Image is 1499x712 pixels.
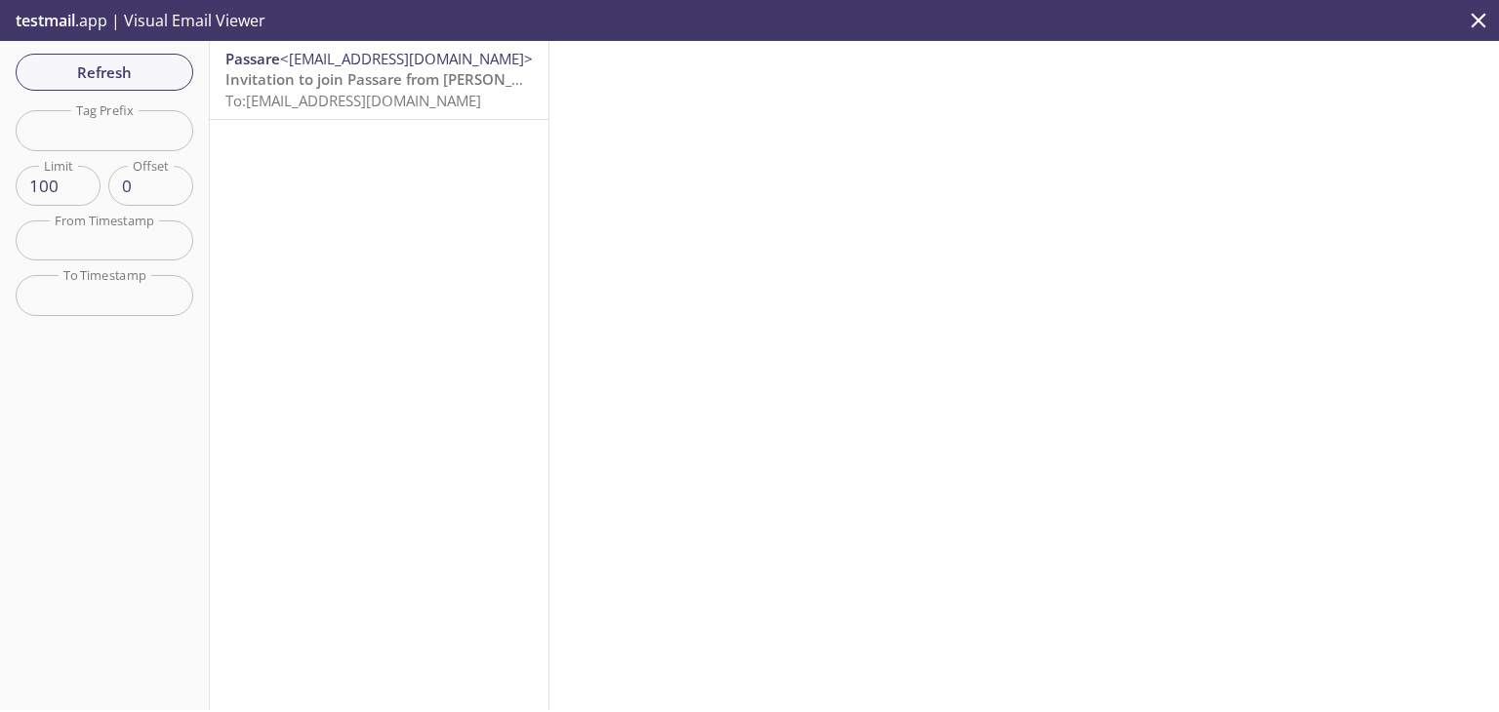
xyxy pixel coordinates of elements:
button: Refresh [16,54,193,91]
span: To: [EMAIL_ADDRESS][DOMAIN_NAME] [225,91,481,110]
span: <[EMAIL_ADDRESS][DOMAIN_NAME]> [280,49,533,68]
span: Invitation to join Passare from [PERSON_NAME] Funeral Home, Inc. [225,69,697,89]
nav: emails [210,41,548,120]
span: testmail [16,10,75,31]
span: Passare [225,49,280,68]
span: Refresh [31,59,178,85]
div: Passare<[EMAIL_ADDRESS][DOMAIN_NAME]>Invitation to join Passare from [PERSON_NAME] Funeral Home, ... [210,41,548,119]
